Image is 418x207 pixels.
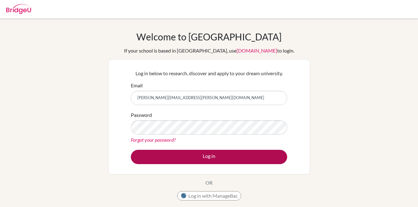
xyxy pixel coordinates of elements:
[131,82,143,89] label: Email
[6,4,31,14] img: Bridge-U
[177,191,241,200] button: Log in with ManageBac
[124,47,294,54] div: If your school is based in [GEOGRAPHIC_DATA], use to login.
[131,111,152,119] label: Password
[237,48,277,53] a: [DOMAIN_NAME]
[136,31,282,42] h1: Welcome to [GEOGRAPHIC_DATA]
[131,70,287,77] p: Log in below to research, discover and apply to your dream university.
[131,137,176,143] a: Forgot your password?
[131,150,287,164] button: Log in
[205,179,213,186] p: OR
